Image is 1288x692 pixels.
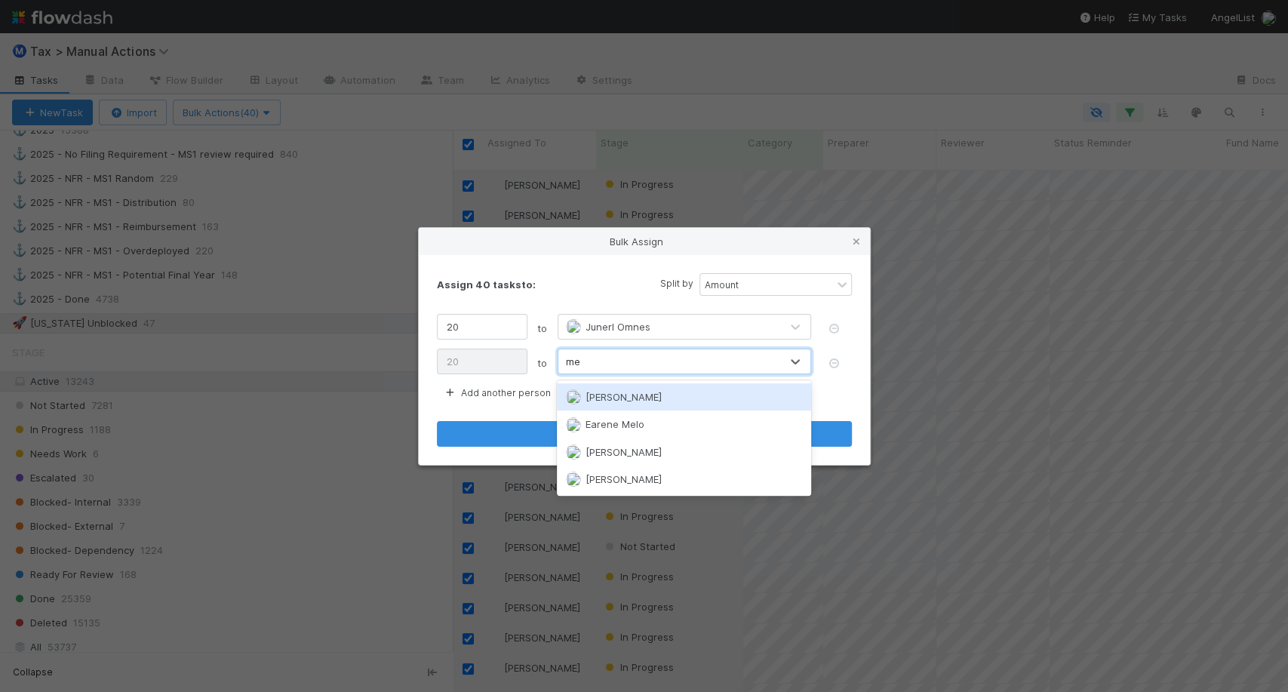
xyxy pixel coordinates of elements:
span: Junerl Omnes [586,320,650,332]
div: Bulk Assign [419,228,870,255]
div: Amount [703,276,740,293]
img: avatar_bc42736a-3f00-4d10-a11d-d22e63cdc729.png [566,417,581,432]
span: Earene Melo [586,418,644,430]
button: Add another person [437,383,557,403]
img: avatar_c8e523dd-415a-4cf0-87a3-4b787501e7b6.png [566,444,581,460]
span: to [527,349,558,377]
span: [PERSON_NAME] [586,446,662,458]
small: Split by [660,277,699,291]
button: Assign [437,421,852,447]
span: [PERSON_NAME] [586,473,662,485]
img: avatar_c7a2c3eb-06be-4555-8328-3aa91b8111aa.png [566,472,581,487]
div: Assign 40 tasks to: [437,277,661,292]
span: [PERSON_NAME] [586,391,662,403]
span: to [527,314,558,343]
img: avatar_df83acd9-d480-4d6e-a150-67f005a3ea0d.png [566,389,581,404]
img: avatar_de77a991-7322-4664-a63d-98ba485ee9e0.png [566,319,581,334]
